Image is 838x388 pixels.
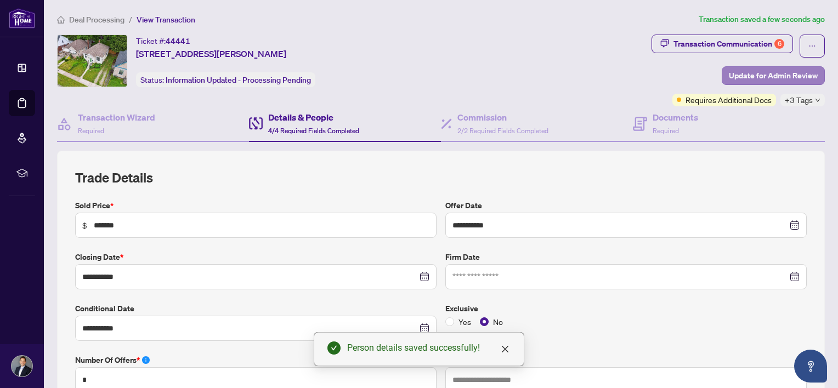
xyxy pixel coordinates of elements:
[454,316,475,328] span: Yes
[75,169,807,186] h2: Trade Details
[142,356,150,364] span: info-circle
[268,111,359,124] h4: Details & People
[136,72,315,87] div: Status:
[774,39,784,49] div: 6
[78,111,155,124] h4: Transaction Wizard
[69,15,124,25] span: Deal Processing
[489,316,507,328] span: No
[78,127,104,135] span: Required
[57,16,65,24] span: home
[136,35,190,47] div: Ticket #:
[445,199,807,212] label: Offer Date
[58,35,127,87] img: IMG-40750280_1.jpg
[445,303,807,315] label: Exclusive
[75,199,437,212] label: Sold Price
[808,42,816,50] span: ellipsis
[75,354,437,366] label: Number of offers
[75,303,437,315] label: Conditional Date
[166,75,311,85] span: Information Updated - Processing Pending
[445,354,807,366] label: Unit/Lot Number
[673,35,784,53] div: Transaction Communication
[327,341,341,355] span: check-circle
[457,127,548,135] span: 2/2 Required Fields Completed
[652,35,793,53] button: Transaction Communication6
[785,94,813,106] span: +3 Tags
[268,127,359,135] span: 4/4 Required Fields Completed
[137,15,195,25] span: View Transaction
[499,343,511,355] a: Close
[457,111,548,124] h4: Commission
[794,350,827,383] button: Open asap
[729,67,818,84] span: Update for Admin Review
[75,251,437,263] label: Closing Date
[12,356,32,376] img: Profile Icon
[136,47,286,60] span: [STREET_ADDRESS][PERSON_NAME]
[445,251,807,263] label: Firm Date
[722,66,825,85] button: Update for Admin Review
[653,127,679,135] span: Required
[129,13,132,26] li: /
[815,98,820,103] span: down
[166,36,190,46] span: 44441
[686,94,772,106] span: Requires Additional Docs
[653,111,698,124] h4: Documents
[82,219,87,231] span: $
[9,8,35,28] img: logo
[501,345,509,353] span: close
[699,13,825,26] article: Transaction saved a few seconds ago
[347,341,511,355] div: Person details saved successfully!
